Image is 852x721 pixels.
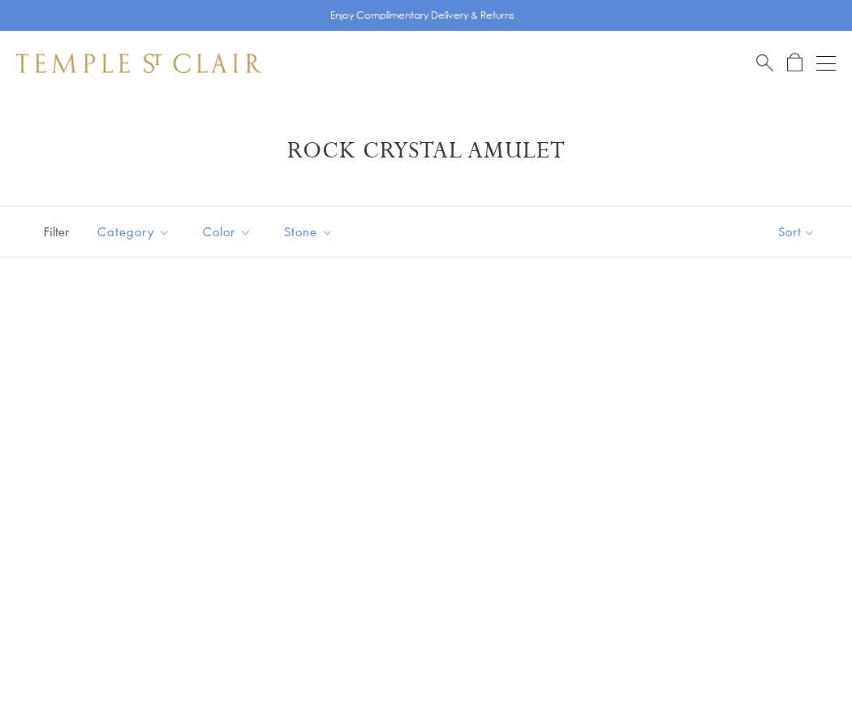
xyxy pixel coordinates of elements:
[16,54,261,73] img: Temple St. Clair
[85,214,183,250] button: Category
[41,136,811,166] h1: Rock Crystal Amulet
[272,214,346,250] button: Stone
[89,222,183,242] span: Category
[816,54,836,73] button: Open navigation
[742,207,852,257] button: Show sort by
[191,214,264,250] button: Color
[756,53,773,73] a: Search
[276,222,346,242] span: Stone
[195,222,264,242] span: Color
[787,53,803,73] a: Open Shopping Bag
[330,7,514,24] p: Enjoy Complimentary Delivery & Returns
